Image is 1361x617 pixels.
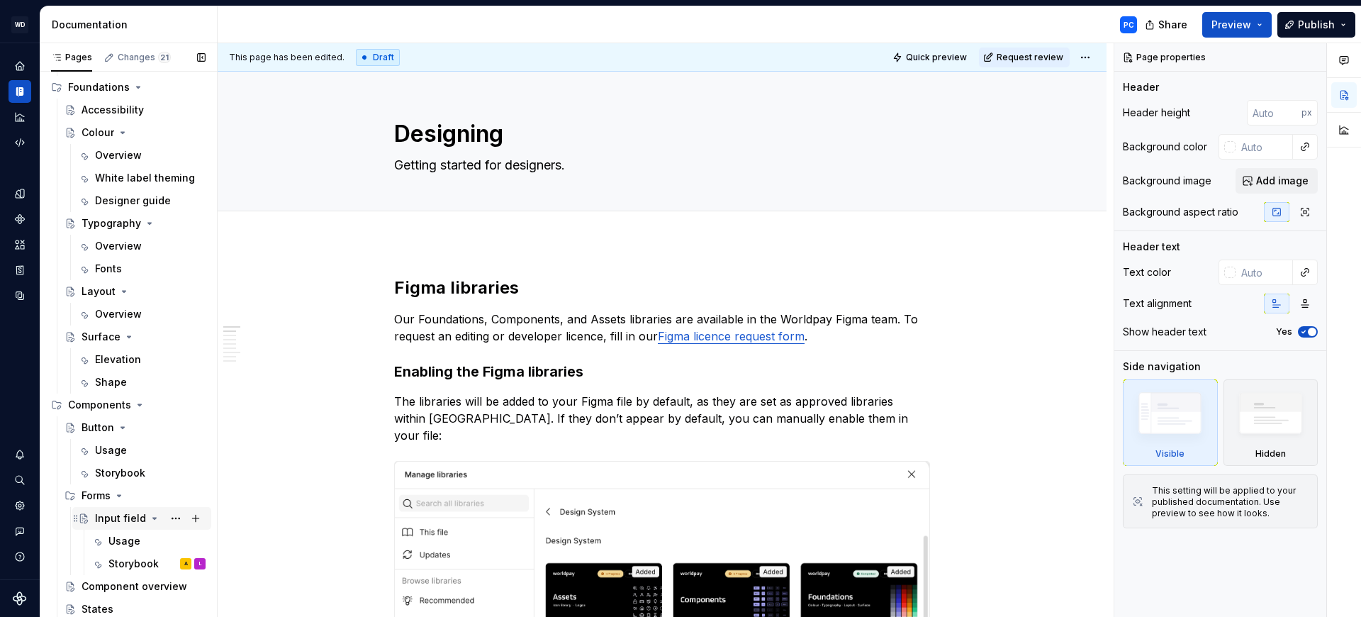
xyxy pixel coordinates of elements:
[72,257,211,280] a: Fonts
[95,511,146,526] div: Input field
[1138,12,1197,38] button: Share
[1124,19,1134,30] div: PC
[979,48,1070,67] button: Request review
[1236,134,1293,160] input: Auto
[1123,360,1201,374] div: Side navigation
[95,171,195,185] div: White label theming
[82,330,121,344] div: Surface
[9,182,31,205] a: Design tokens
[59,121,211,144] a: Colour
[108,557,159,571] div: Storybook
[9,80,31,103] a: Documentation
[658,329,805,343] a: Figma licence request form
[9,208,31,230] a: Components
[1223,379,1318,466] div: Hidden
[1123,265,1171,279] div: Text color
[1236,168,1318,194] button: Add image
[59,484,211,507] div: Forms
[82,579,187,594] div: Component overview
[1247,100,1301,126] input: Auto
[72,235,211,257] a: Overview
[1123,174,1211,188] div: Background image
[82,216,141,230] div: Typography
[9,106,31,128] a: Analytics
[13,591,27,606] svg: Supernova Logo
[82,602,113,616] div: States
[72,167,211,189] a: White label theming
[72,189,211,212] a: Designer guide
[997,52,1063,63] span: Request review
[1236,260,1293,285] input: Auto
[72,462,211,484] a: Storybook
[158,52,171,63] span: 21
[1202,12,1272,38] button: Preview
[391,154,927,177] textarea: Getting started for designers.
[1123,325,1206,339] div: Show header text
[9,469,31,491] button: Search ⌘K
[9,494,31,517] a: Settings
[9,443,31,466] div: Notifications
[184,557,188,571] div: A
[51,52,92,63] div: Pages
[68,80,130,94] div: Foundations
[1301,107,1312,118] p: px
[86,552,211,575] a: StorybookAL
[9,520,31,543] button: Contact support
[59,575,211,598] a: Component overview
[95,375,127,389] div: Shape
[9,284,31,307] a: Data sources
[394,362,930,382] h3: Enabling the Figma libraries
[1155,448,1184,460] div: Visible
[394,277,930,299] h2: Figma libraries
[1256,174,1309,188] span: Add image
[45,76,211,99] div: Foundations
[45,394,211,416] div: Components
[394,311,930,345] p: Our Foundations, Components, and Assets libraries are available in the Worldpay Figma team. To re...
[82,489,111,503] div: Forms
[72,371,211,394] a: Shape
[59,212,211,235] a: Typography
[356,49,400,66] div: Draft
[3,9,37,40] button: WD
[72,303,211,326] a: Overview
[1123,296,1192,311] div: Text alignment
[95,352,141,367] div: Elevation
[86,530,211,552] a: Usage
[82,421,114,435] div: Button
[95,148,142,162] div: Overview
[95,239,142,253] div: Overview
[1123,205,1238,219] div: Background aspect ratio
[82,284,116,299] div: Layout
[95,443,127,457] div: Usage
[9,259,31,282] div: Storybook stories
[1123,240,1180,254] div: Header text
[199,557,201,571] div: L
[59,326,211,348] a: Surface
[1255,448,1286,460] div: Hidden
[72,348,211,371] a: Elevation
[9,131,31,154] a: Code automation
[391,117,927,151] textarea: Designing
[1123,379,1218,466] div: Visible
[9,55,31,77] a: Home
[95,307,142,321] div: Overview
[82,103,144,117] div: Accessibility
[1298,18,1335,32] span: Publish
[9,233,31,256] a: Assets
[95,194,171,208] div: Designer guide
[108,534,140,548] div: Usage
[229,52,345,63] span: This page has been edited.
[82,126,114,140] div: Colour
[52,18,211,32] div: Documentation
